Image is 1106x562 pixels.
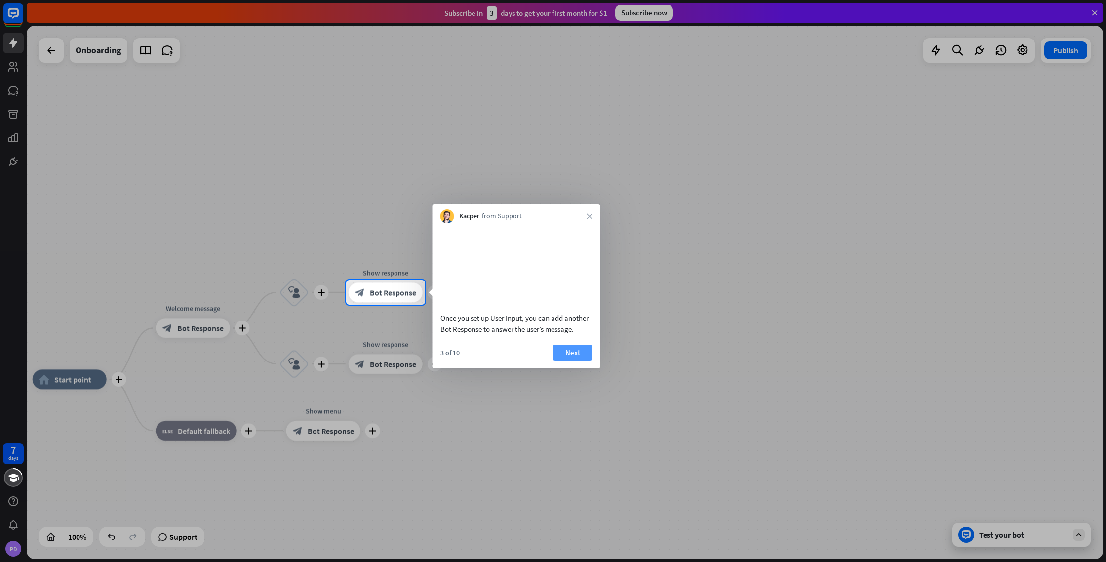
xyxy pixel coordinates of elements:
[482,211,522,221] span: from Support
[355,287,365,297] i: block_bot_response
[370,287,416,297] span: Bot Response
[553,345,592,361] button: Next
[440,312,592,335] div: Once you set up User Input, you can add another Bot Response to answer the user’s message.
[587,213,592,219] i: close
[440,348,460,357] div: 3 of 10
[8,4,38,34] button: Open LiveChat chat widget
[459,211,479,221] span: Kacper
